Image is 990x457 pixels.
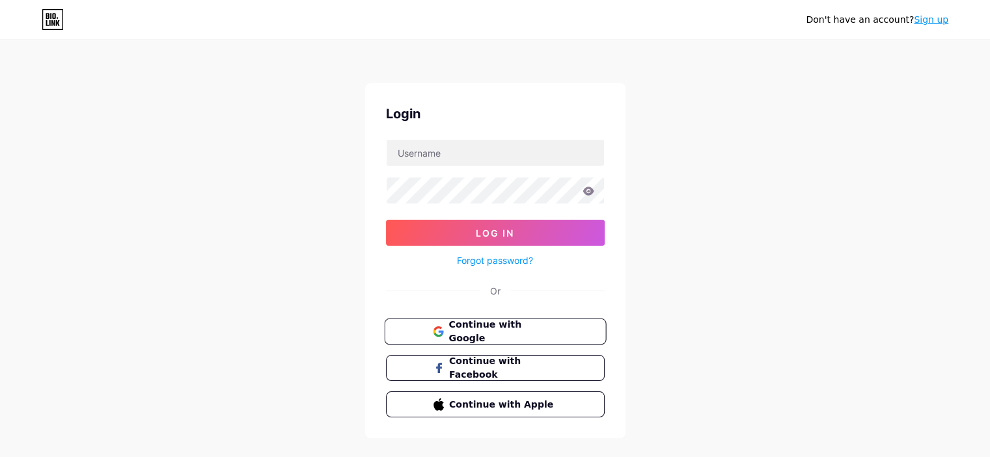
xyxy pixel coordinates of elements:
[490,284,501,298] div: Or
[386,220,605,246] button: Log In
[386,319,605,345] a: Continue with Google
[449,398,557,411] span: Continue with Apple
[457,254,533,267] a: Forgot password?
[386,391,605,417] button: Continue with Apple
[476,228,514,239] span: Log In
[386,355,605,381] button: Continue with Facebook
[448,318,557,346] span: Continue with Google
[806,13,948,27] div: Don't have an account?
[384,319,606,345] button: Continue with Google
[386,104,605,124] div: Login
[387,140,604,166] input: Username
[449,354,557,382] span: Continue with Facebook
[914,14,948,25] a: Sign up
